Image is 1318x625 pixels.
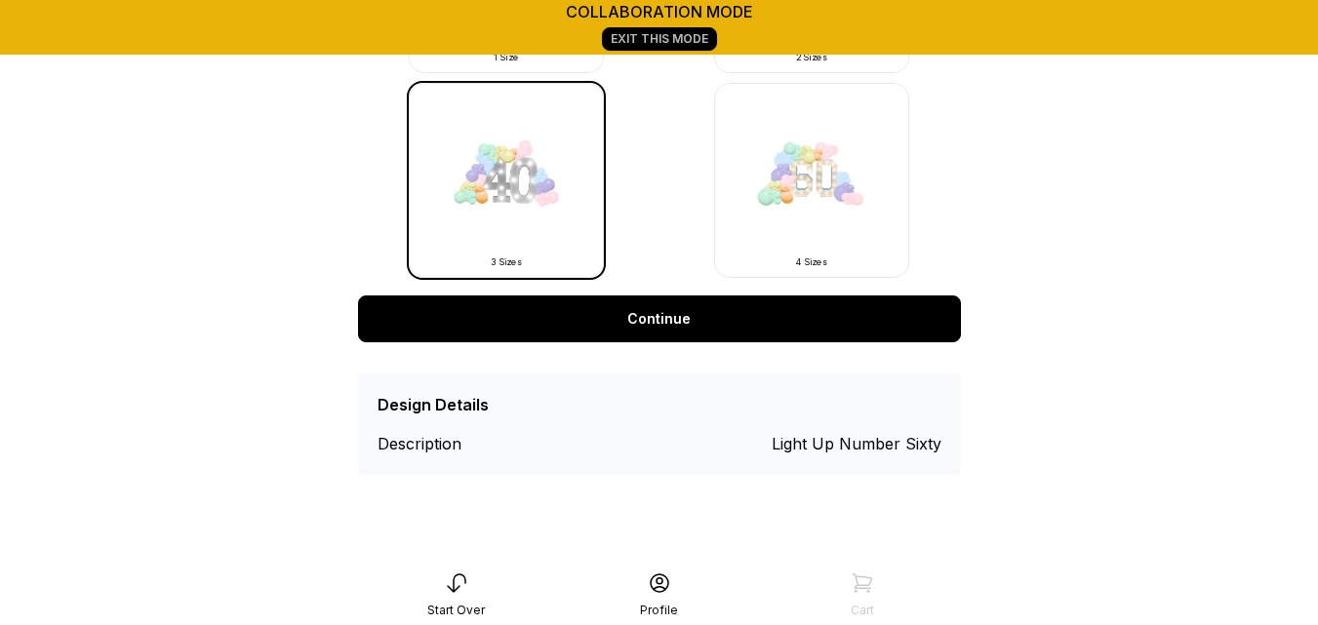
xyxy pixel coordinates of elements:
[433,52,579,63] div: 1 Size
[409,83,604,278] img: -
[378,393,489,416] div: Design Details
[602,27,717,51] a: Exit This Mode
[714,83,909,278] img: -
[851,603,874,618] div: Cart
[739,52,885,63] div: 2 Sizes
[378,432,519,455] div: Description
[772,432,941,455] div: Light Up Number Sixty
[433,256,579,268] div: 3 Sizes
[358,295,961,342] a: Continue
[427,603,485,618] div: Start Over
[739,256,885,268] div: 4 Sizes
[640,603,678,618] div: Profile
